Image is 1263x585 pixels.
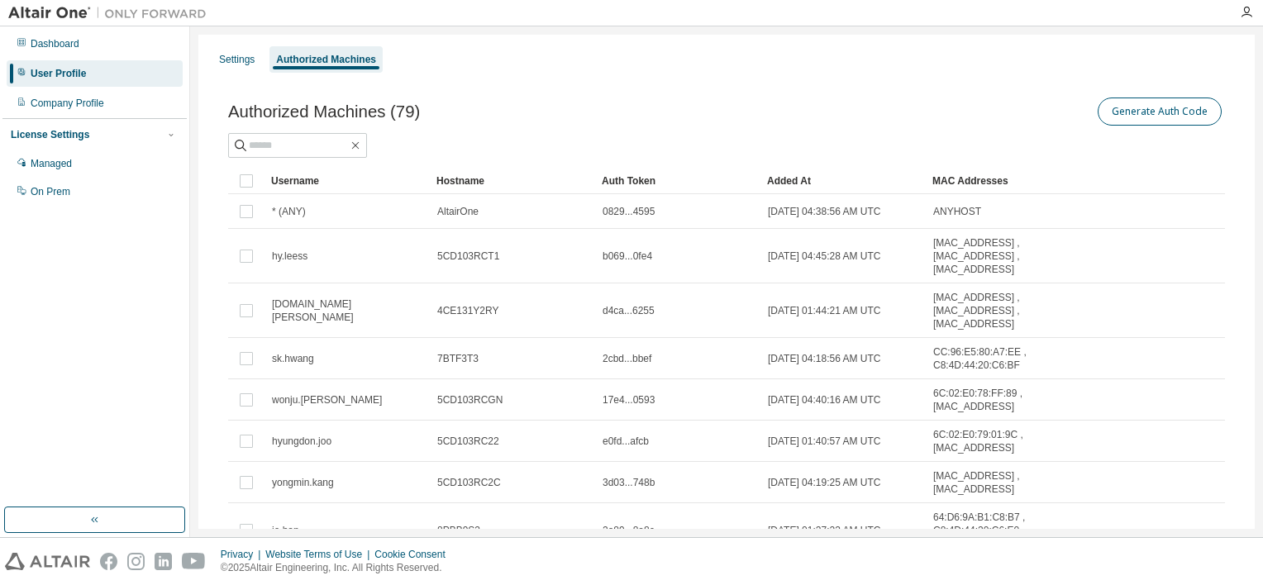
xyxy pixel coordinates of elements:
[5,553,90,570] img: altair_logo.svg
[768,524,881,537] span: [DATE] 01:27:23 AM UTC
[155,553,172,570] img: linkedin.svg
[272,393,382,407] span: wonju.[PERSON_NAME]
[272,250,307,263] span: hy.leess
[221,548,265,561] div: Privacy
[127,553,145,570] img: instagram.svg
[933,205,981,218] span: ANYHOST
[768,435,881,448] span: [DATE] 01:40:57 AM UTC
[603,435,649,448] span: e0fd...afcb
[271,168,423,194] div: Username
[933,428,1042,454] span: 6C:02:E0:79:01:9C , [MAC_ADDRESS]
[437,393,503,407] span: 5CD103RCGN
[768,393,881,407] span: [DATE] 04:40:16 AM UTC
[272,352,314,365] span: sk.hwang
[437,205,479,218] span: AltairOne
[31,157,72,170] div: Managed
[437,304,499,317] span: 4CE131Y2RY
[31,97,104,110] div: Company Profile
[1098,97,1222,126] button: Generate Auth Code
[603,524,655,537] span: 2a89...8a8c
[31,67,86,80] div: User Profile
[436,168,589,194] div: Hostname
[228,102,420,121] span: Authorized Machines (79)
[437,352,479,365] span: 7BTF3T3
[602,168,754,194] div: Auth Token
[437,435,499,448] span: 5CD103RC22
[768,352,881,365] span: [DATE] 04:18:56 AM UTC
[768,250,881,263] span: [DATE] 04:45:28 AM UTC
[768,304,881,317] span: [DATE] 01:44:21 AM UTC
[933,236,1042,276] span: [MAC_ADDRESS] , [MAC_ADDRESS] , [MAC_ADDRESS]
[221,561,455,575] p: © 2025 Altair Engineering, Inc. All Rights Reserved.
[767,168,919,194] div: Added At
[272,297,422,324] span: [DOMAIN_NAME][PERSON_NAME]
[437,524,480,537] span: 8PBB9S3
[603,352,651,365] span: 2cbd...bbef
[31,185,70,198] div: On Prem
[933,345,1042,372] span: CC:96:E5:80:A7:EE , C8:4D:44:20:C6:BF
[219,53,255,66] div: Settings
[437,250,499,263] span: 5CD103RCT1
[272,524,299,537] span: je.han
[31,37,79,50] div: Dashboard
[272,435,331,448] span: hyungdon.joo
[603,304,655,317] span: d4ca...6255
[272,205,306,218] span: * (ANY)
[603,393,655,407] span: 17e4...0593
[11,128,89,141] div: License Settings
[768,476,881,489] span: [DATE] 04:19:25 AM UTC
[933,511,1042,550] span: 64:D6:9A:B1:C8:B7 , C8:4D:44:20:C6:E0 , C8:4B:D6:70:06:E1
[603,476,655,489] span: 3d03...748b
[932,168,1043,194] div: MAC Addresses
[272,476,334,489] span: yongmin.kang
[182,553,206,570] img: youtube.svg
[374,548,455,561] div: Cookie Consent
[933,291,1042,331] span: [MAC_ADDRESS] , [MAC_ADDRESS] , [MAC_ADDRESS]
[100,553,117,570] img: facebook.svg
[265,548,374,561] div: Website Terms of Use
[603,250,652,263] span: b069...0fe4
[933,387,1042,413] span: 6C:02:E0:78:FF:89 , [MAC_ADDRESS]
[437,476,501,489] span: 5CD103RC2C
[933,469,1042,496] span: [MAC_ADDRESS] , [MAC_ADDRESS]
[768,205,881,218] span: [DATE] 04:38:56 AM UTC
[276,53,376,66] div: Authorized Machines
[603,205,655,218] span: 0829...4595
[8,5,215,21] img: Altair One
